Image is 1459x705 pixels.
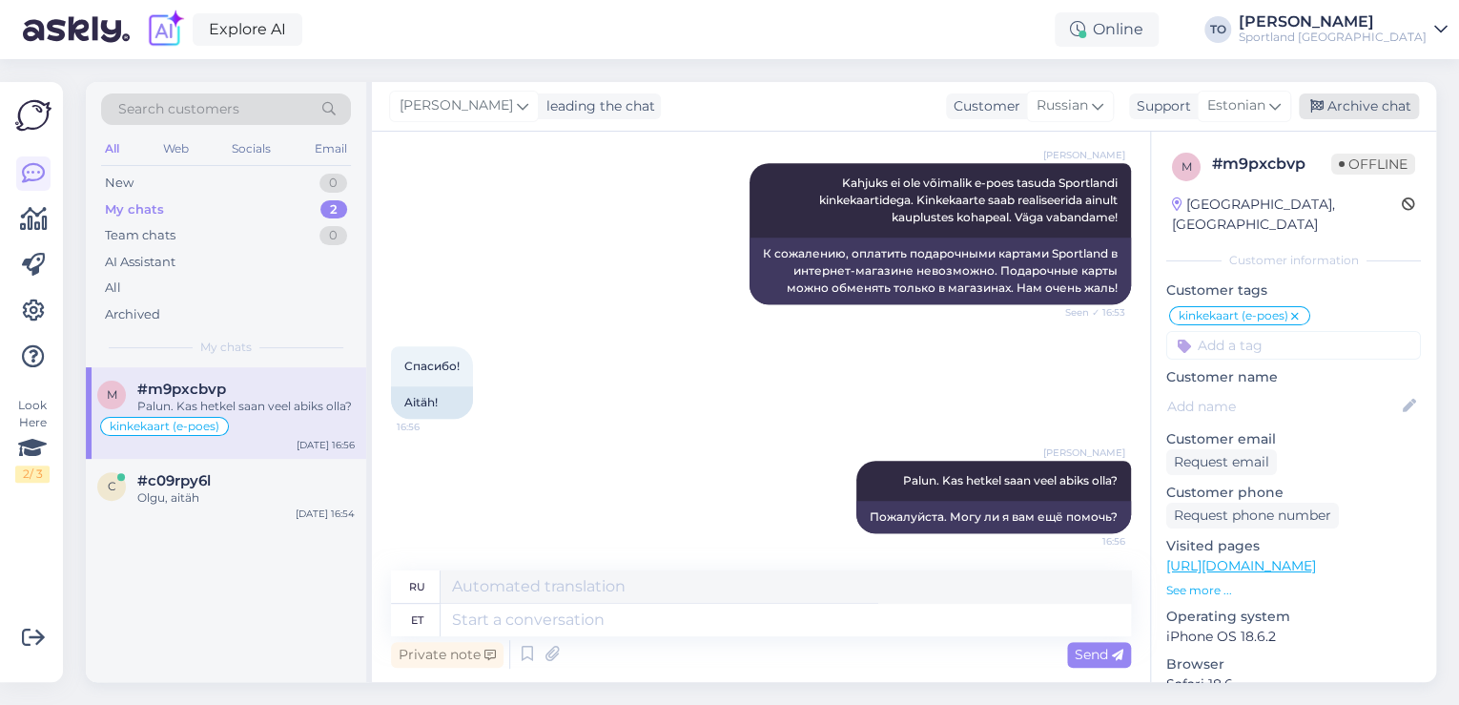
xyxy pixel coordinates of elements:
[118,99,239,119] span: Search customers
[411,604,423,636] div: et
[1172,195,1402,235] div: [GEOGRAPHIC_DATA], [GEOGRAPHIC_DATA]
[856,501,1131,533] div: Пожалуйста. Могу ли я вам ещё помочь?
[1129,96,1191,116] div: Support
[1299,93,1419,119] div: Archive chat
[137,472,211,489] span: #c09rpy6l
[391,642,503,668] div: Private note
[107,387,117,402] span: m
[1037,95,1088,116] span: Russian
[397,420,468,434] span: 16:56
[1166,674,1421,695] p: Safari 18.6
[1166,503,1339,529] div: Request phone number
[228,136,275,161] div: Socials
[1166,331,1421,360] input: Add a tag
[391,386,473,419] div: Aitäh!
[1166,449,1277,475] div: Request email
[159,136,193,161] div: Web
[1239,14,1427,30] div: [PERSON_NAME]
[105,226,175,245] div: Team chats
[1043,446,1125,460] span: [PERSON_NAME]
[101,136,123,161] div: All
[1166,557,1316,574] a: [URL][DOMAIN_NAME]
[1166,252,1421,269] div: Customer information
[1166,280,1421,301] p: Customer tags
[200,339,252,356] span: My chats
[1182,159,1192,174] span: m
[1212,153,1331,176] div: # m9pxcbvp
[311,136,351,161] div: Email
[1331,154,1415,175] span: Offline
[137,489,355,507] div: Olgu, aitäh
[137,398,355,415] div: Palun. Kas hetkel saan veel abiks olla?
[404,359,460,373] span: Спасибо!
[108,479,116,493] span: c
[1043,148,1125,162] span: [PERSON_NAME]
[296,507,355,521] div: [DATE] 16:54
[1166,367,1421,387] p: Customer name
[193,13,302,46] a: Explore AI
[145,10,185,50] img: explore-ai
[1167,396,1399,417] input: Add name
[15,397,50,483] div: Look Here
[15,466,50,483] div: 2 / 3
[105,174,134,193] div: New
[15,97,51,134] img: Askly Logo
[1239,14,1448,45] a: [PERSON_NAME]Sportland [GEOGRAPHIC_DATA]
[105,253,175,272] div: AI Assistant
[105,200,164,219] div: My chats
[1055,12,1159,47] div: Online
[110,421,219,432] span: kinkekaart (e-poes)
[1239,30,1427,45] div: Sportland [GEOGRAPHIC_DATA]
[1207,95,1265,116] span: Estonian
[1166,627,1421,647] p: iPhone OS 18.6.2
[903,473,1118,487] span: Palun. Kas hetkel saan veel abiks olla?
[1075,646,1123,663] span: Send
[1166,654,1421,674] p: Browser
[320,200,347,219] div: 2
[409,570,425,603] div: ru
[319,174,347,193] div: 0
[1166,536,1421,556] p: Visited pages
[1054,534,1125,549] span: 16:56
[1166,429,1421,449] p: Customer email
[946,96,1020,116] div: Customer
[1179,310,1288,321] span: kinkekaart (e-poes)
[297,438,355,452] div: [DATE] 16:56
[105,279,121,298] div: All
[1166,483,1421,503] p: Customer phone
[105,305,160,324] div: Archived
[1054,305,1125,320] span: Seen ✓ 16:53
[1204,16,1231,43] div: TO
[319,226,347,245] div: 0
[750,238,1131,304] div: К сожалению, оплатить подарочными картами Sportland в интернет-магазине невозможно. Подарочные ка...
[1166,607,1421,627] p: Operating system
[819,176,1120,224] span: Kahjuks ei ole võimalik e-poes tasuda Sportlandi kinkekaartidega. Kinkekaarte saab realiseerida a...
[137,381,226,398] span: #m9pxcbvp
[539,96,655,116] div: leading the chat
[1166,582,1421,599] p: See more ...
[400,95,513,116] span: [PERSON_NAME]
